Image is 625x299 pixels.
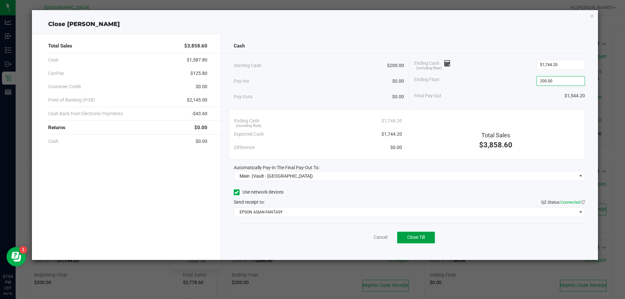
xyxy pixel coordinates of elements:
[392,78,404,85] span: $0.00
[390,144,402,151] span: $0.00
[48,138,59,145] span: Cash
[194,124,207,131] span: $0.00
[374,234,387,241] a: Cancel
[234,131,264,138] span: Expected Cash
[234,117,259,124] span: Ending Cash
[234,62,261,69] span: Starting Cash
[48,110,123,117] span: Cash Back from Electronic Payments
[234,165,319,170] span: Automatically Pay-In The Final Pay-Out To:
[184,42,207,50] span: $3,858.60
[234,144,255,151] span: Difference
[234,208,577,217] span: EPSON ASIAN-FANTASY
[414,92,441,99] span: Final Pay-Out
[382,117,402,124] span: $1,744.20
[48,121,207,135] div: Returns
[48,70,64,77] span: CanPay
[236,123,261,129] span: (including float)
[196,83,207,90] span: $0.00
[19,246,27,254] iframe: Resource center unread badge
[414,60,451,70] span: Ending Cash
[192,110,207,117] span: -$43.60
[541,200,585,205] span: QZ Status:
[561,200,580,205] span: Connected
[387,62,404,69] span: $200.00
[32,20,598,29] div: Close [PERSON_NAME]
[564,92,585,99] span: $1,544.20
[416,66,442,71] span: (including float)
[407,235,425,240] span: Close Till
[48,57,59,63] span: Cash
[234,199,265,205] span: Send receipt to:
[240,173,250,179] span: Main
[234,78,249,85] span: Pay-Ins
[479,141,512,149] span: $3,858.60
[392,93,404,100] span: $0.00
[187,97,207,103] span: $2,145.00
[234,42,245,50] span: Cash
[234,189,284,196] label: Use network devices
[382,131,402,138] span: $1,744.20
[234,93,253,100] span: Pay-Outs
[414,76,439,86] span: Ending Float
[187,57,207,63] span: $1,587.80
[7,247,26,266] iframe: Resource center
[190,70,207,77] span: $125.80
[48,97,95,103] span: Point of Banking (POB)
[48,83,81,90] span: Customer Credit
[397,232,435,243] button: Close Till
[481,132,510,139] span: Total Sales
[252,173,313,179] span: (Vault - [GEOGRAPHIC_DATA])
[196,138,207,145] span: $0.00
[48,42,72,50] span: Total Sales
